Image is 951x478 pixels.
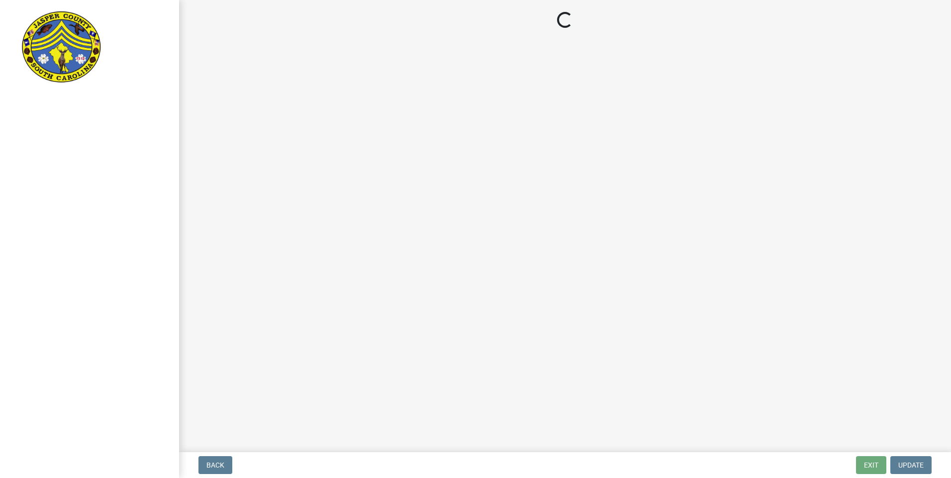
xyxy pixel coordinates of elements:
img: Jasper County, South Carolina [20,10,103,85]
span: Update [898,461,924,469]
button: Back [198,456,232,474]
span: Back [206,461,224,469]
button: Update [890,456,932,474]
button: Exit [856,456,886,474]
